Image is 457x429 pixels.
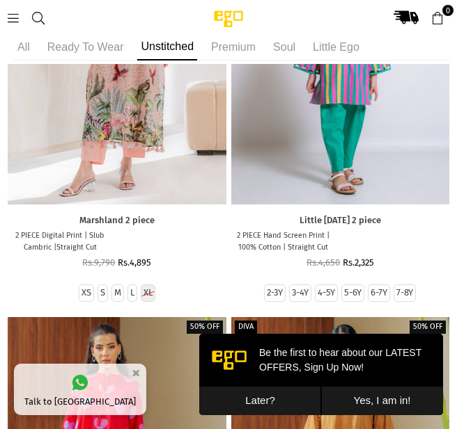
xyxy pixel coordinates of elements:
[267,287,283,299] label: 2-3Y
[396,287,413,299] label: 7-8Y
[307,257,340,268] span: Rs.4,650
[44,34,127,60] li: Ready to wear
[8,215,226,227] a: Marshland 2 piece
[208,34,259,60] li: Premium
[231,215,450,227] a: Little [DATE] 2 piece
[100,287,105,299] label: S
[82,257,115,268] span: Rs.9,790
[199,334,443,415] iframe: webpush-onsite
[114,287,121,299] label: M
[343,257,374,268] span: Rs.2,325
[187,321,223,334] label: 50% off
[8,230,112,253] p: 2 PIECE Digital Print | Slub Cambric |Straight Cut
[410,321,446,334] label: 50% off
[127,362,144,385] button: ×
[144,287,153,299] label: XL
[309,34,363,60] li: Little ego
[292,287,309,299] label: 3-4Y
[26,12,51,22] a: Search
[425,5,450,30] a: 0
[1,12,26,22] a: Menu
[187,9,270,29] img: Ego
[82,287,91,299] label: XS
[270,34,299,60] li: Soul
[318,287,335,299] label: 4-5Y
[130,287,134,299] label: L
[442,5,454,16] span: 0
[118,257,151,268] span: Rs.4,895
[371,287,387,299] label: 6-7Y
[14,364,146,415] a: Talk to [GEOGRAPHIC_DATA]
[231,230,336,253] p: 2 PIECE Hand Screen Print | 100% Cotton | Straight Cut
[235,321,257,334] label: Diva
[14,34,33,60] li: All
[344,287,362,299] label: 5-6Y
[137,34,197,60] li: Unstitched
